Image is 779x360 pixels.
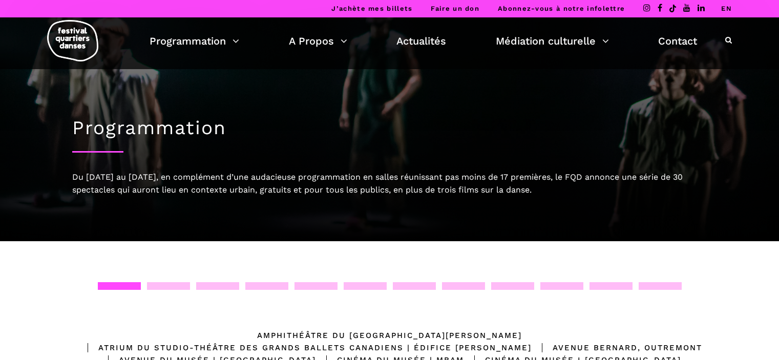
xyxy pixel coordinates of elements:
a: Médiation culturelle [496,32,609,50]
a: Abonnez-vous à notre infolettre [498,5,625,12]
div: Amphithéâtre du [GEOGRAPHIC_DATA][PERSON_NAME] [257,329,522,342]
a: EN [721,5,732,12]
div: Atrium du Studio-Théâtre des Grands Ballets Canadiens | Édifice [PERSON_NAME] [77,342,532,354]
a: Faire un don [431,5,479,12]
a: Actualités [396,32,446,50]
a: Programmation [150,32,239,50]
img: logo-fqd-med [47,20,98,61]
div: Avenue Bernard, Outremont [532,342,702,354]
a: A Propos [289,32,347,50]
h1: Programmation [72,117,707,139]
div: Du [DATE] au [DATE], en complément d’une audacieuse programmation en salles réunissant pas moins ... [72,171,707,197]
a: J’achète mes billets [331,5,412,12]
a: Contact [658,32,697,50]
